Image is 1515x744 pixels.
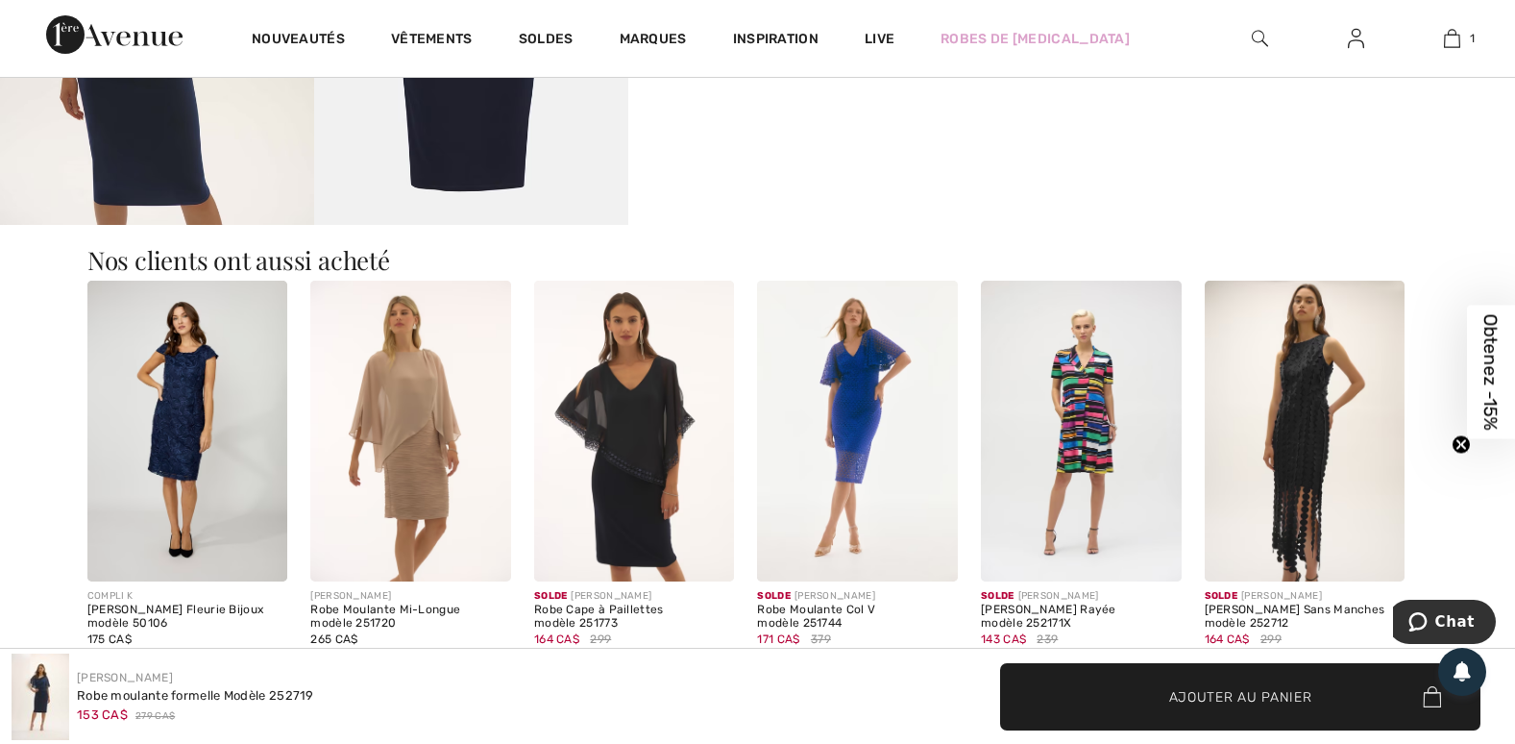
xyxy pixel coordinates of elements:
span: 299 [590,631,611,648]
span: 1 [1470,30,1475,47]
img: recherche [1252,27,1268,50]
button: Close teaser [1452,435,1471,455]
span: 164 CA$ [1205,632,1250,646]
img: Robe Moulante Formelle mod&egrave;le 252719 [12,654,69,740]
div: [PERSON_NAME] [534,589,735,604]
div: [PERSON_NAME] [310,589,511,604]
a: Nouveautés [252,31,345,51]
a: Se connecter [1332,27,1380,51]
div: Robe Moulante Mi-Longue modèle 251720 [310,604,511,631]
div: [PERSON_NAME] Fleurie Bijoux modèle 50106 [87,604,288,631]
img: Mes infos [1348,27,1364,50]
span: Inspiration [733,31,819,51]
div: [PERSON_NAME] [1205,589,1405,604]
div: [PERSON_NAME] [757,589,958,604]
a: 1 [1405,27,1499,50]
span: 175 CA$ [87,632,132,646]
div: [PERSON_NAME] Sans Manches modèle 252712 [1205,604,1405,631]
img: Robe Cape à Paillettes modèle 251773 [534,281,735,582]
a: Marques [620,31,687,51]
span: 153 CA$ [77,707,128,722]
span: 164 CA$ [534,632,579,646]
a: Soldes [519,31,574,51]
div: [PERSON_NAME] Rayée modèle 252171X [981,604,1182,631]
img: Robe Moulante Mi-Longue modèle 251720 [310,281,511,582]
div: Robe moulante formelle Modèle 252719 [77,686,314,706]
div: Obtenez -15%Close teaser [1467,306,1515,439]
a: Live [865,29,894,49]
a: Vêtements [391,31,473,51]
img: Robe Fourreau Fleurie Bijoux modèle 50106 [87,281,288,582]
a: Robes de [MEDICAL_DATA] [941,29,1130,49]
a: [PERSON_NAME] [77,671,173,684]
img: Mon panier [1444,27,1460,50]
img: Robe Moulante Col V modèle 251744 [757,281,958,582]
span: Solde [757,590,791,602]
span: 143 CA$ [981,632,1026,646]
span: 379 [811,631,831,648]
h3: Nos clients ont aussi acheté [87,248,1428,273]
button: Ajouter au panier [1000,663,1480,731]
img: 1ère Avenue [46,15,183,54]
img: Bag.svg [1423,686,1441,707]
span: 265 CA$ [310,632,357,646]
span: 279 CA$ [135,709,175,724]
div: [PERSON_NAME] [981,589,1182,604]
span: Solde [534,590,568,602]
iframe: Ouvre un widget dans lequel vous pouvez chatter avec l’un de nos agents [1393,600,1496,648]
span: 299 [1260,631,1282,648]
div: Robe Cape à Paillettes modèle 251773 [534,604,735,631]
div: Robe Moulante Col V modèle 251744 [757,604,958,631]
span: Solde [1205,590,1238,602]
span: 171 CA$ [757,632,799,646]
span: Obtenez -15% [1480,314,1503,431]
img: Robe Portefeuille Rayée modèle 252171X [981,281,1182,582]
span: 239 [1037,631,1058,648]
div: COMPLI K [87,589,288,604]
img: Robe Fourreau Sans Manches modèle 252712 [1205,281,1405,582]
span: Solde [981,590,1014,602]
span: Ajouter au panier [1169,686,1312,707]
